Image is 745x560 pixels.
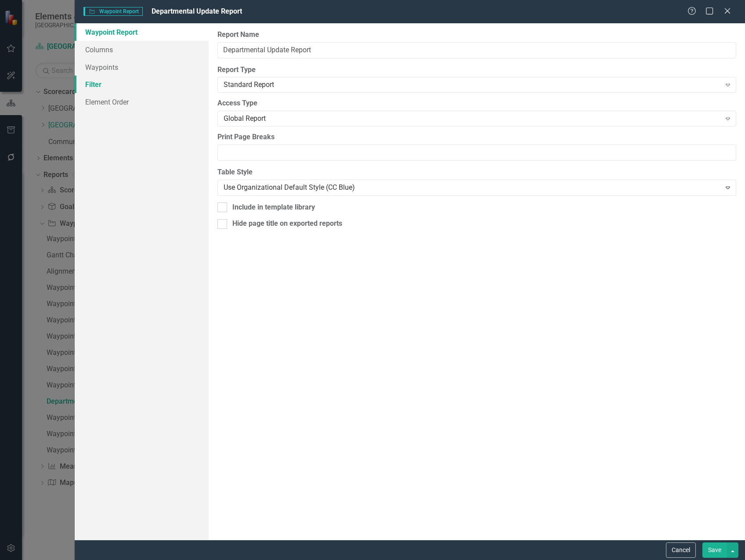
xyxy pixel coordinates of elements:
span: Departmental Update Report [152,7,242,15]
button: Cancel [666,542,696,558]
a: Filter [75,76,209,93]
label: Print Page Breaks [217,132,736,142]
label: Table Style [217,167,736,177]
label: Report Type [217,65,736,75]
label: Access Type [217,98,736,108]
a: Element Order [75,93,209,111]
input: Report Name [217,42,736,58]
div: Include in template library [232,202,315,213]
a: Waypoint Report [75,23,209,41]
div: Hide page title on exported reports [232,219,342,229]
a: Waypoints [75,58,209,76]
div: Global Report [224,114,721,124]
label: Report Name [217,30,736,40]
div: Standard Report [224,80,721,90]
a: Columns [75,41,209,58]
button: Save [702,542,727,558]
span: Waypoint Report [83,7,143,16]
